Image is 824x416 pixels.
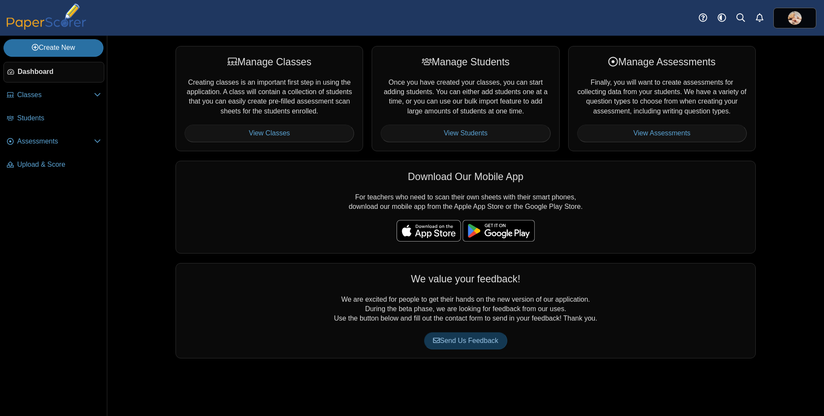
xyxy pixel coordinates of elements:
a: PaperScorer [3,24,89,31]
a: View Assessments [577,125,747,142]
div: We value your feedback! [185,272,747,286]
div: Manage Students [381,55,550,69]
div: Download Our Mobile App [185,170,747,184]
img: ps.oLgnKPhjOwC9RkPp [788,11,802,25]
div: Creating classes is an important first step in using the application. A class will contain a coll... [176,46,363,151]
div: Manage Classes [185,55,354,69]
div: For teachers who need to scan their own sheets with their smart phones, download our mobile app f... [176,161,756,254]
img: PaperScorer [3,3,89,30]
span: Dashboard [18,67,100,76]
img: apple-store-badge.svg [397,220,461,242]
a: Assessments [3,132,104,152]
div: Once you have created your classes, you can start adding students. You can either add students on... [372,46,559,151]
span: Assessments [17,137,94,146]
a: View Classes [185,125,354,142]
a: View Students [381,125,550,142]
span: Classes [17,90,94,100]
div: Finally, you will want to create assessments for collecting data from your students. We have a va... [568,46,756,151]
a: Send Us Feedback [424,332,507,349]
a: Dashboard [3,62,104,83]
a: Upload & Score [3,155,104,175]
a: Students [3,108,104,129]
a: ps.oLgnKPhjOwC9RkPp [773,8,816,28]
span: Jodie Wiggins [788,11,802,25]
img: google-play-badge.png [463,220,535,242]
a: Classes [3,85,104,106]
div: We are excited for people to get their hands on the new version of our application. During the be... [176,263,756,358]
span: Students [17,113,101,123]
a: Alerts [750,9,769,28]
span: Send Us Feedback [433,337,498,344]
a: Create New [3,39,103,56]
div: Manage Assessments [577,55,747,69]
span: Upload & Score [17,160,101,169]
